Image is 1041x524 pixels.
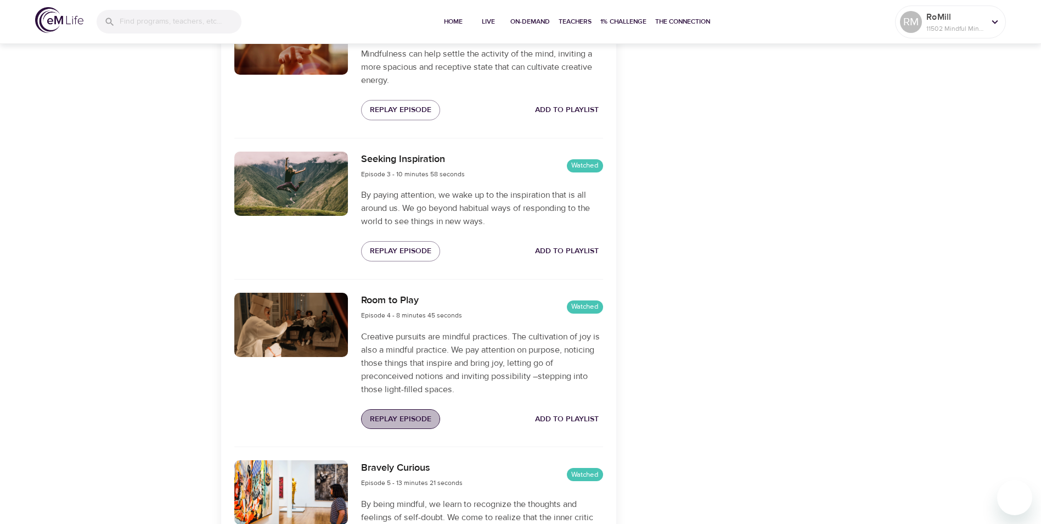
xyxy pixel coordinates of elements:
[655,16,710,27] span: The Connection
[567,160,603,171] span: Watched
[370,103,431,117] span: Replay Episode
[475,16,502,27] span: Live
[531,409,603,430] button: Add to Playlist
[361,311,462,320] span: Episode 4 - 8 minutes 45 seconds
[926,24,984,34] p: 11502 Mindful Minutes
[370,412,431,426] span: Replay Episode
[361,293,462,309] h6: Room to Play
[535,103,599,117] span: Add to Playlist
[361,409,440,430] button: Replay Episode
[35,7,83,33] img: logo
[535,244,599,258] span: Add to Playlist
[440,16,466,27] span: Home
[120,10,241,34] input: Find programs, teachers, etc...
[926,10,984,24] p: RoMill
[361,241,440,261] button: Replay Episode
[361,460,463,476] h6: Bravely Curious
[361,330,603,396] p: Creative pursuits are mindful practices. The cultivation of joy is also a mindful practice. We pa...
[997,480,1032,515] iframe: Button to launch messaging window
[535,412,599,426] span: Add to Playlist
[600,16,646,27] span: 1% Challenge
[567,302,603,312] span: Watched
[361,100,440,120] button: Replay Episode
[531,100,603,120] button: Add to Playlist
[900,11,922,33] div: RM
[361,47,603,87] p: Mindfulness can help settle the activity of the mind, inviting a more spacious and receptive stat...
[361,152,465,168] h6: Seeking Inspiration
[361,478,463,487] span: Episode 5 - 13 minutes 21 seconds
[361,188,603,228] p: By paying attention, we wake up to the inspiration that is all around us. We go beyond habitual w...
[531,241,603,261] button: Add to Playlist
[567,470,603,480] span: Watched
[370,244,431,258] span: Replay Episode
[510,16,550,27] span: On-Demand
[361,170,465,179] span: Episode 3 - 10 minutes 58 seconds
[559,16,592,27] span: Teachers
